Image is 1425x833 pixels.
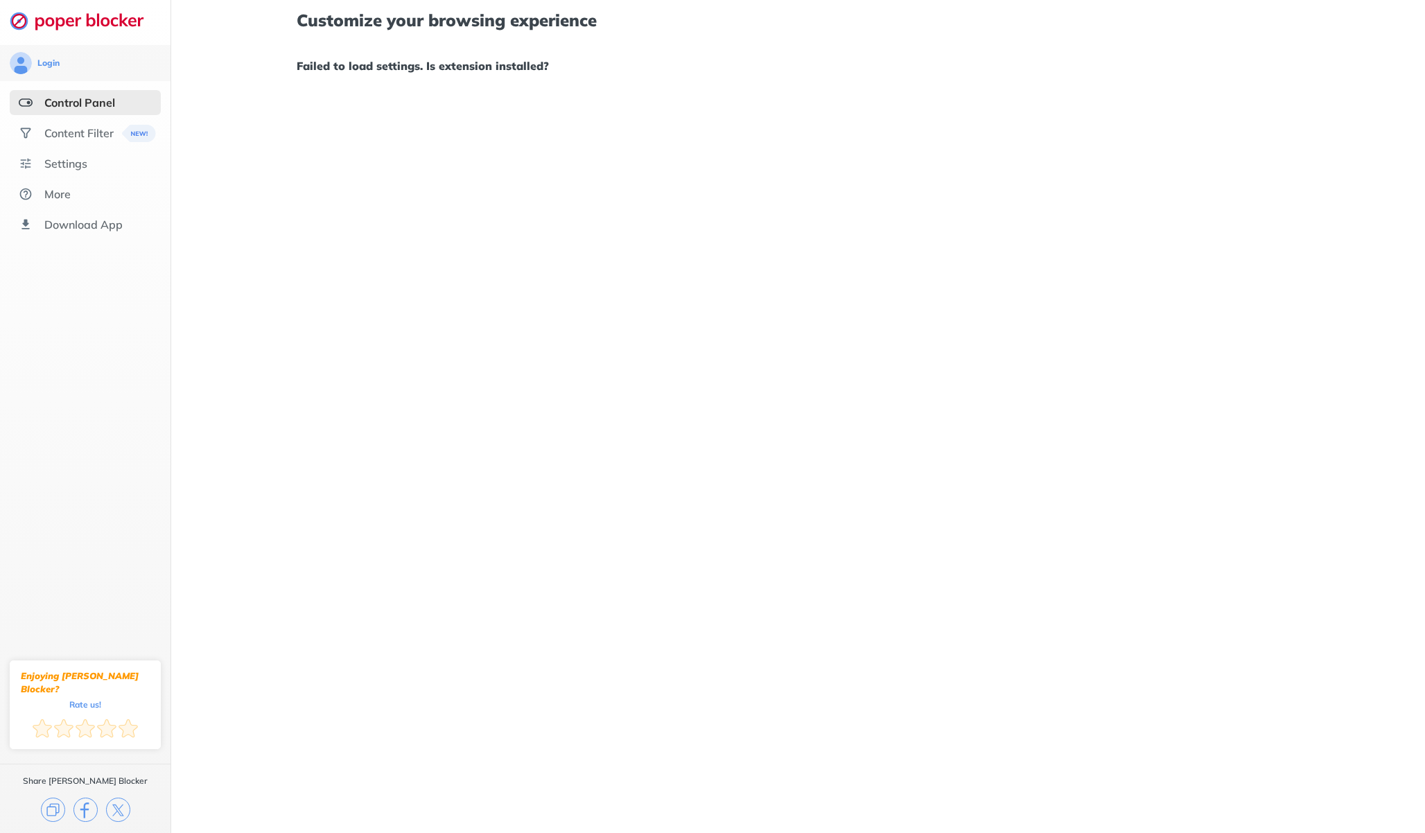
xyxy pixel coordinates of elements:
div: Rate us! [69,701,101,708]
div: More [44,187,71,201]
div: Login [37,58,60,69]
img: menuBanner.svg [121,125,155,142]
div: Enjoying [PERSON_NAME] Blocker? [21,669,150,696]
div: Control Panel [44,96,115,109]
div: Settings [44,157,87,170]
img: facebook.svg [73,798,98,822]
img: features-selected.svg [19,96,33,109]
div: Download App [44,218,123,231]
img: settings.svg [19,157,33,170]
h1: Customize your browsing experience [297,11,1300,29]
img: x.svg [106,798,130,822]
img: social.svg [19,126,33,140]
img: copy.svg [41,798,65,822]
h1: Failed to load settings. Is extension installed? [297,57,1300,75]
div: Content Filter [44,126,114,140]
img: avatar.svg [10,52,32,74]
div: Share [PERSON_NAME] Blocker [23,775,148,787]
img: logo-webpage.svg [10,11,159,30]
img: about.svg [19,187,33,201]
img: download-app.svg [19,218,33,231]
